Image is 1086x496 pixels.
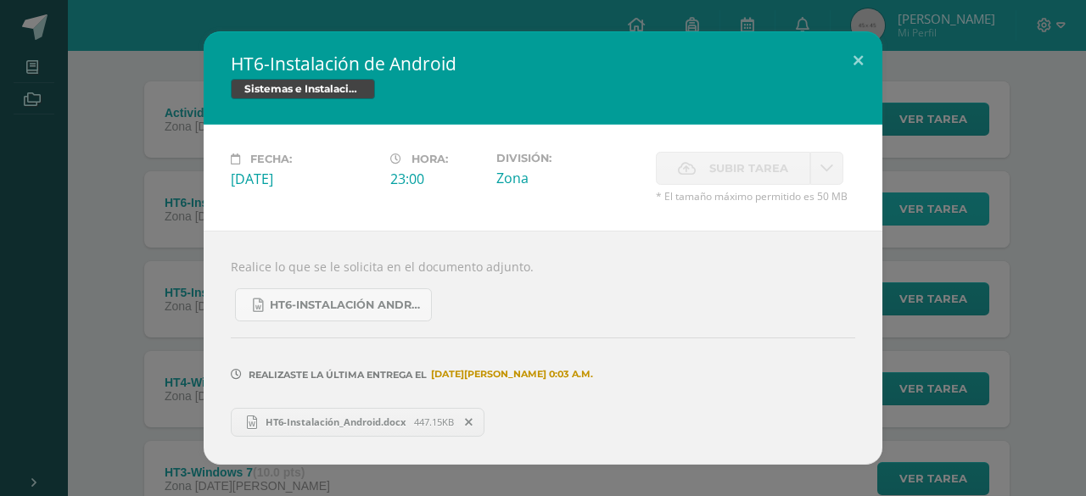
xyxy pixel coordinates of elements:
[414,415,454,428] span: 447.15KB
[270,298,423,312] span: HT6-Instalación Android.docx
[231,79,375,99] span: Sistemas e Instalación de Software
[411,153,448,165] span: Hora:
[810,152,843,185] a: La fecha de entrega ha expirado
[427,374,593,375] span: [DATE][PERSON_NAME] 0:03 a.m.
[257,415,414,428] span: HT6-Instalación_Android.docx
[235,288,432,321] a: HT6-Instalación Android.docx
[455,413,484,432] span: Remover entrega
[204,231,882,464] div: Realice lo que se le solicita en el documento adjunto.
[390,170,483,188] div: 23:00
[709,153,788,184] span: Subir tarea
[656,189,855,203] span: * El tamaño máximo permitido es 50 MB
[249,369,427,381] span: Realizaste la última entrega el
[231,408,484,437] a: HT6-Instalación_Android.docx 447.15KB
[656,152,810,185] label: La fecha de entrega ha expirado
[231,52,855,75] h2: HT6-Instalación de Android
[496,169,642,187] div: Zona
[250,153,292,165] span: Fecha:
[496,152,642,164] label: División:
[231,170,377,188] div: [DATE]
[834,31,882,89] button: Close (Esc)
